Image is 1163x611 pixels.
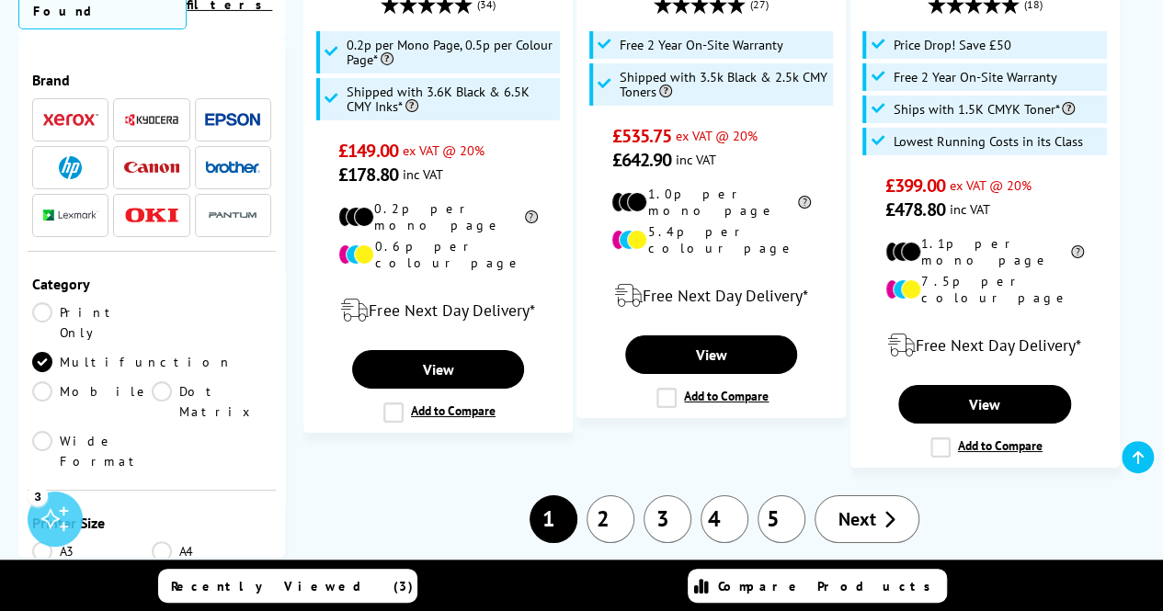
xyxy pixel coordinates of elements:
[383,402,496,423] label: Add to Compare
[124,204,179,227] a: OKI
[611,186,811,219] li: 1.0p per mono page
[838,507,876,531] span: Next
[688,569,947,603] a: Compare Products
[347,38,555,67] span: 0.2p per Mono Page, 0.5p per Colour Page*
[352,350,524,389] a: View
[171,578,414,594] span: Recently Viewed (3)
[611,148,671,172] span: £642.90
[124,113,179,127] img: Kyocera
[950,200,990,218] span: inc VAT
[885,198,945,221] span: £478.80
[314,285,563,336] div: modal_delivery
[32,275,271,293] div: Category
[347,85,555,114] span: Shipped with 3.6K Black & 6.5K CMY Inks*
[124,108,179,131] a: Kyocera
[205,204,260,227] a: Pantum
[701,495,748,543] a: 4
[893,38,1010,52] span: Price Drop! Save £50
[32,352,233,372] a: Multifunction
[205,113,260,127] img: Epson
[403,165,443,183] span: inc VAT
[338,163,398,187] span: £178.80
[152,541,271,561] a: A4
[676,127,758,144] span: ex VAT @ 20%
[338,200,538,233] li: 0.2p per mono page
[32,514,271,532] div: Printer Size
[587,270,836,322] div: modal_delivery
[620,38,783,52] span: Free 2 Year On-Site Warranty
[205,156,260,179] a: Brother
[718,578,941,594] span: Compare Products
[124,162,179,174] img: Canon
[620,70,828,99] span: Shipped with 3.5k Black & 2.5k CMY Toners
[43,113,98,126] img: Xerox
[885,174,945,198] span: £399.00
[611,124,671,148] span: £535.75
[59,156,82,179] img: HP
[338,238,538,271] li: 0.6p per colour page
[815,495,919,543] a: Next
[893,70,1056,85] span: Free 2 Year On-Site Warranty
[898,385,1070,424] a: View
[676,151,716,168] span: inc VAT
[893,102,1075,117] span: Ships with 1.5K CMYK Toner*
[152,381,271,422] a: Dot Matrix
[587,495,634,543] a: 2
[32,431,152,471] a: Wide Format
[43,156,98,179] a: HP
[950,176,1032,194] span: ex VAT @ 20%
[205,204,260,226] img: Pantum
[930,437,1043,458] label: Add to Compare
[124,208,179,223] img: OKI
[338,139,398,163] span: £149.00
[893,134,1082,149] span: Lowest Running Costs in its Class
[205,108,260,131] a: Epson
[43,209,98,221] img: Lexmark
[28,485,48,505] div: 3
[625,335,797,374] a: View
[124,156,179,179] a: Canon
[158,569,417,603] a: Recently Viewed (3)
[205,161,260,174] img: Brother
[32,302,152,343] a: Print Only
[32,71,271,89] div: Brand
[656,388,769,408] label: Add to Compare
[43,204,98,227] a: Lexmark
[403,141,485,159] span: ex VAT @ 20%
[32,541,152,561] a: A3
[32,381,152,422] a: Mobile
[885,273,1085,306] li: 7.5p per colour page
[885,235,1085,268] li: 1.1p per mono page
[644,495,691,543] a: 3
[861,320,1110,371] div: modal_delivery
[758,495,805,543] a: 5
[43,108,98,131] a: Xerox
[611,223,811,256] li: 5.4p per colour page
